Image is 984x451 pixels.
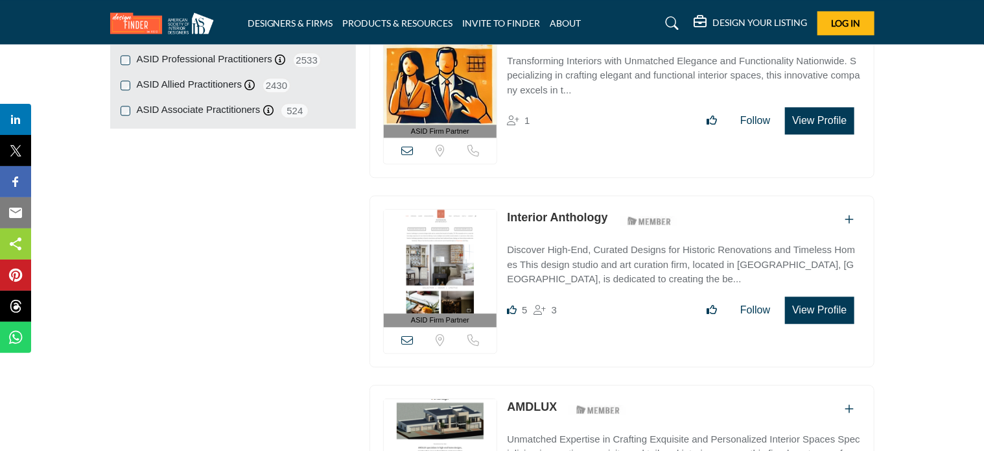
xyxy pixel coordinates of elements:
[507,400,557,413] a: AMDLUX
[507,305,517,315] i: Likes
[384,210,497,327] a: ASID Firm Partner
[698,108,725,134] button: Like listing
[137,77,242,92] label: ASID Allied Practitioners
[785,297,854,324] button: View Profile
[507,398,557,416] p: AMDLUX
[507,54,860,98] p: Transforming Interiors with Unmatched Elegance and Functionality Nationwide. Specializing in craf...
[384,21,497,125] img: Kazdal Home LLC
[507,46,860,98] a: Transforming Interiors with Unmatched Elegance and Functionality Nationwide. Specializing in craf...
[845,214,854,225] a: Add To List
[463,18,541,29] a: INVITE TO FINDER
[713,17,808,29] h5: DESIGN YOUR LISTING
[534,302,557,318] div: Followers
[121,80,130,90] input: ASID Allied Practitioners checkbox
[507,211,607,224] a: Interior Anthology
[507,209,607,226] p: Interior Anthology
[817,11,874,35] button: Log In
[732,297,779,323] button: Follow
[411,315,469,326] span: ASID Firm Partner
[411,126,469,137] span: ASID Firm Partner
[507,243,860,287] p: Discover High-End, Curated Designs for Historic Renovations and Timeless Homes This design studio...
[831,18,860,29] span: Log In
[550,18,581,29] a: ABOUT
[694,16,808,31] div: DESIGN YOUR LISTING
[620,212,679,228] img: ASID Members Badge Icon
[845,404,854,415] a: Add To List
[653,13,687,34] a: Search
[524,115,530,126] span: 1
[522,304,527,315] span: 5
[292,52,322,68] span: 2533
[552,304,557,315] span: 3
[137,103,261,117] label: ASID Associate Practitioners
[110,12,220,34] img: Site Logo
[137,52,272,67] label: ASID Professional Practitioners
[507,235,860,287] a: Discover High-End, Curated Designs for Historic Renovations and Timeless Homes This design studio...
[785,107,854,134] button: View Profile
[732,108,779,134] button: Follow
[121,106,130,116] input: ASID Associate Practitioners checkbox
[384,21,497,138] a: ASID Firm Partner
[262,77,291,93] span: 2430
[384,210,497,313] img: Interior Anthology
[507,113,530,128] div: Followers
[248,18,333,29] a: DESIGNERS & FIRMS
[280,103,309,119] span: 524
[121,55,130,65] input: ASID Professional Practitioners checkbox
[569,402,627,418] img: ASID Members Badge Icon
[343,18,453,29] a: PRODUCTS & RESOURCES
[698,297,725,323] button: Like listing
